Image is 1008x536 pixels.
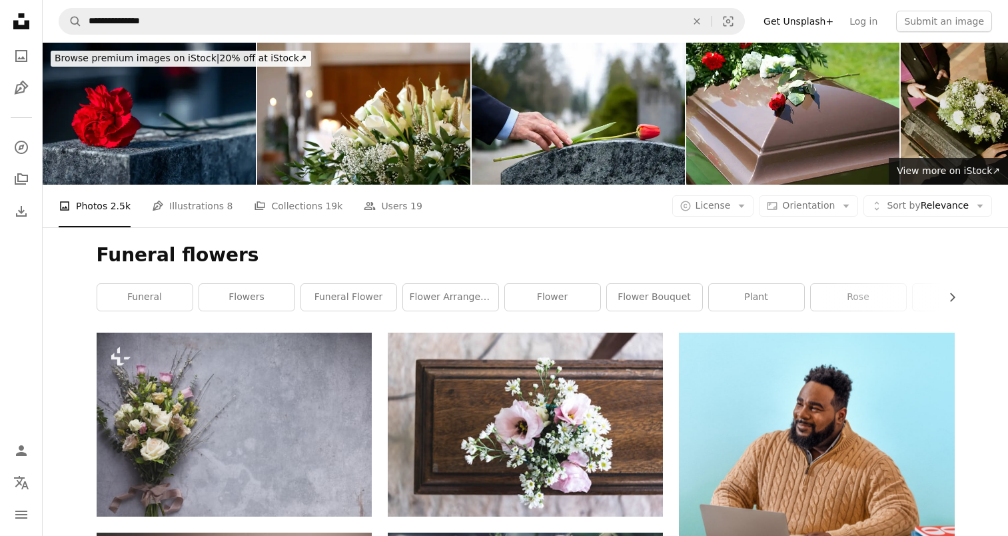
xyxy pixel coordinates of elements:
[152,185,233,227] a: Illustrations 8
[841,11,885,32] a: Log in
[97,284,193,311] a: funeral
[43,43,256,185] img: Red carnation on gravestone in cemetery
[897,165,1000,176] span: View more on iStock ↗
[97,418,372,430] a: a bouquet of white and pink flowers on a gray background
[709,284,804,311] a: plant
[8,437,35,464] a: Log in / Sign up
[782,200,835,211] span: Orientation
[8,75,35,101] a: Illustrations
[811,284,906,311] a: rose
[8,198,35,225] a: Download History
[887,199,969,213] span: Relevance
[43,43,319,75] a: Browse premium images on iStock|20% off at iStock↗
[55,53,219,63] span: Browse premium images on iStock |
[696,200,731,211] span: License
[756,11,841,32] a: Get Unsplash+
[227,199,233,213] span: 8
[410,199,422,213] span: 19
[325,199,342,213] span: 19k
[97,243,955,267] h1: Funeral flowers
[913,284,1008,311] a: blossom
[686,43,899,185] img: Wooden color casket with flowers and a rose on top
[607,284,702,311] a: flower bouquet
[8,166,35,193] a: Collections
[388,333,663,516] img: pink and white flowers
[940,284,955,311] button: scroll list to the right
[199,284,294,311] a: flowers
[403,284,498,311] a: flower arrangement
[472,43,685,185] img: Cemetery
[672,195,754,217] button: License
[863,195,992,217] button: Sort byRelevance
[896,11,992,32] button: Submit an image
[505,284,600,311] a: flower
[257,43,470,185] img: flowers on an altar in the church and the candles on background
[364,185,422,227] a: Users 19
[388,418,663,430] a: pink and white flowers
[8,501,35,528] button: Menu
[301,284,396,311] a: funeral flower
[712,9,744,34] button: Visual search
[8,43,35,69] a: Photos
[59,9,82,34] button: Search Unsplash
[254,185,342,227] a: Collections 19k
[8,469,35,496] button: Language
[97,333,372,516] img: a bouquet of white and pink flowers on a gray background
[889,158,1008,185] a: View more on iStock↗
[759,195,858,217] button: Orientation
[55,53,307,63] span: 20% off at iStock ↗
[682,9,712,34] button: Clear
[59,8,745,35] form: Find visuals sitewide
[887,200,920,211] span: Sort by
[8,134,35,161] a: Explore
